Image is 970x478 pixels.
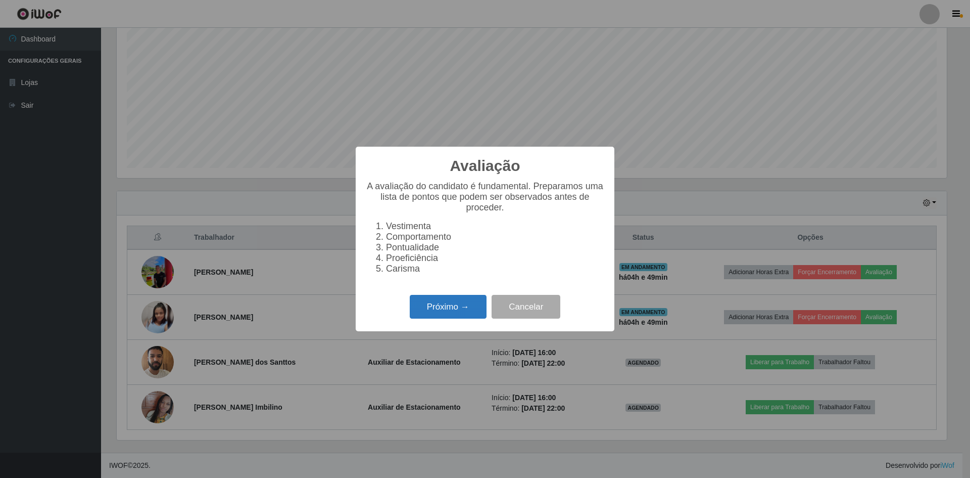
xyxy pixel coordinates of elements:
button: Próximo → [410,295,487,319]
li: Carisma [386,264,604,274]
li: Proeficiência [386,253,604,264]
li: Pontualidade [386,242,604,253]
h2: Avaliação [450,157,520,175]
li: Vestimenta [386,221,604,232]
li: Comportamento [386,232,604,242]
p: A avaliação do candidato é fundamental. Preparamos uma lista de pontos que podem ser observados a... [366,181,604,213]
button: Cancelar [492,295,560,319]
